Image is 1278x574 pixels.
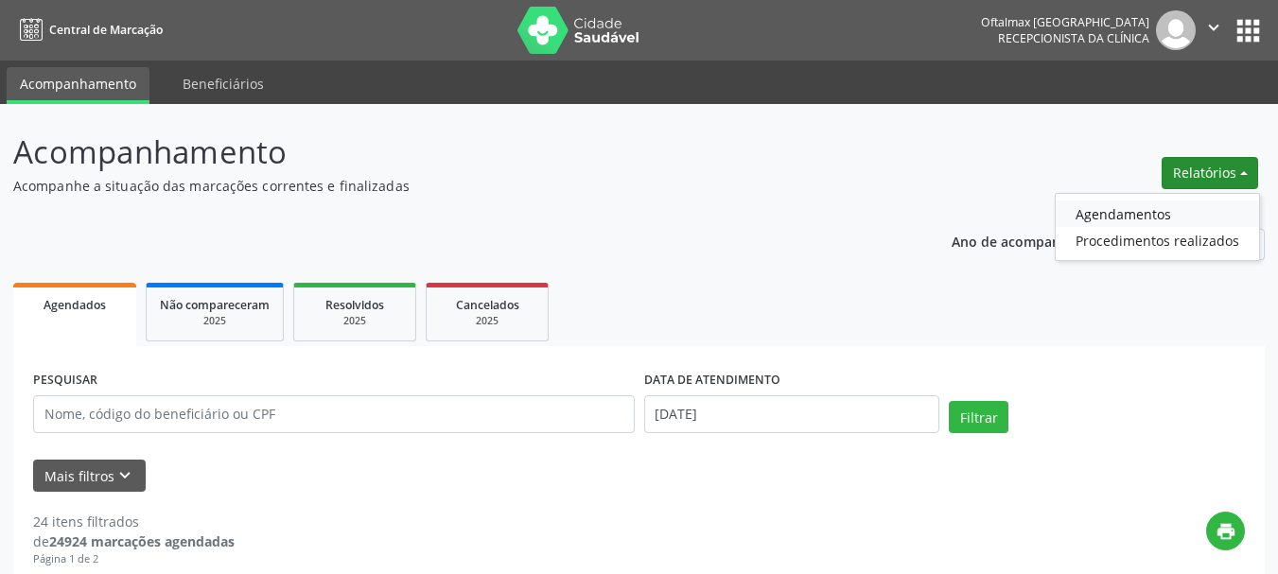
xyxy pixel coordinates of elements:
[7,67,149,104] a: Acompanhamento
[307,314,402,328] div: 2025
[1156,10,1196,50] img: img
[1056,200,1259,227] a: Agendamentos
[1232,14,1265,47] button: apps
[33,512,235,531] div: 24 itens filtrados
[325,297,384,313] span: Resolvidos
[160,297,270,313] span: Não compareceram
[1056,227,1259,253] a: Procedimentos realizados
[33,395,635,433] input: Nome, código do beneficiário ou CPF
[169,67,277,100] a: Beneficiários
[33,531,235,551] div: de
[33,551,235,567] div: Página 1 de 2
[644,366,780,395] label: DATA DE ATENDIMENTO
[1206,512,1245,550] button: print
[114,465,135,486] i: keyboard_arrow_down
[13,14,163,45] a: Central de Marcação
[160,314,270,328] div: 2025
[13,129,889,176] p: Acompanhamento
[644,395,940,433] input: Selecione um intervalo
[49,22,163,38] span: Central de Marcação
[1203,17,1224,38] i: 
[981,14,1149,30] div: Oftalmax [GEOGRAPHIC_DATA]
[952,229,1119,252] p: Ano de acompanhamento
[1216,521,1236,542] i: print
[998,30,1149,46] span: Recepcionista da clínica
[456,297,519,313] span: Cancelados
[949,401,1008,433] button: Filtrar
[1162,157,1258,189] button: Relatórios
[1196,10,1232,50] button: 
[33,366,97,395] label: PESQUISAR
[49,532,235,550] strong: 24924 marcações agendadas
[1055,193,1260,261] ul: Relatórios
[440,314,534,328] div: 2025
[33,460,146,493] button: Mais filtroskeyboard_arrow_down
[44,297,106,313] span: Agendados
[13,176,889,196] p: Acompanhe a situação das marcações correntes e finalizadas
